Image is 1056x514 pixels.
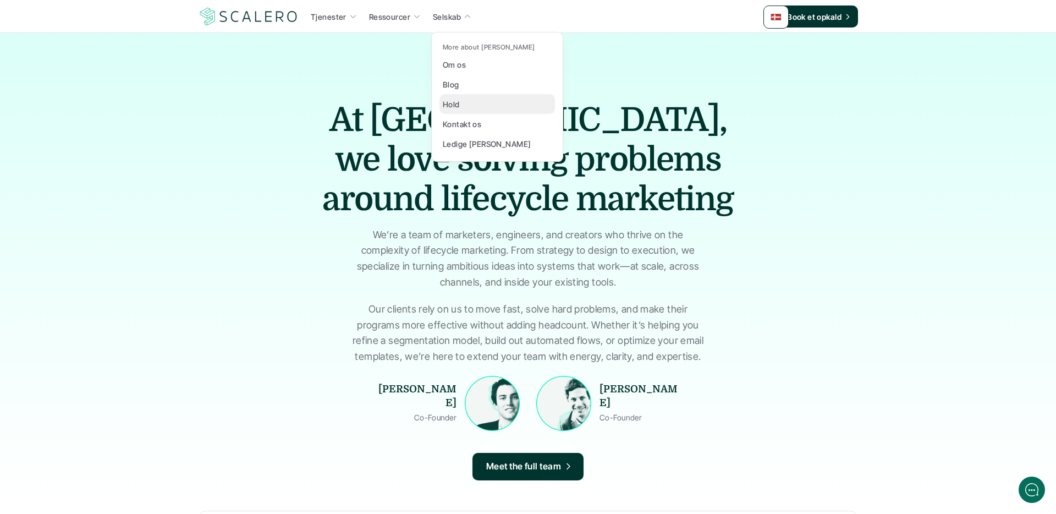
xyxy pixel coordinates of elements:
p: [PERSON_NAME] [374,382,457,410]
p: More about [PERSON_NAME] [443,43,535,51]
p: Om os [443,59,466,70]
p: Meet the full team [486,460,562,474]
a: Book et opkald [778,6,858,28]
iframe: gist-messenger-bubble-iframe [1019,477,1045,503]
p: Selskab [433,11,461,23]
strong: [PERSON_NAME] [599,384,678,408]
p: Ledige [PERSON_NAME] [443,138,531,150]
p: Hold [443,99,460,110]
a: Scalero company logotype [198,7,299,26]
img: 🇩🇰 [771,12,782,23]
h1: Hi! Welcome to [GEOGRAPHIC_DATA]. [16,53,204,71]
a: Ledige [PERSON_NAME] [439,134,555,154]
a: Blog [439,74,555,94]
p: Co-Founder [599,411,642,424]
span: We run on Gist [92,385,139,392]
h1: At [GEOGRAPHIC_DATA], we love solving problems around lifecycle marketing [308,100,748,219]
p: Tjenester [311,11,346,23]
p: Kontakt os [443,118,481,130]
p: We’re a team of marketers, engineers, and creators who thrive on the complexity of lifecycle mark... [349,227,707,291]
p: Co-Founder [374,411,457,424]
a: Kontakt os [439,114,555,134]
button: New conversation [17,146,203,168]
p: Blog [443,79,459,90]
a: Om os [439,54,555,74]
h2: Let us know if we can help with lifecycle marketing. [16,73,204,126]
p: Our clients rely on us to move fast, solve hard problems, and make their programs more effective ... [349,302,707,365]
img: Scalero company logotype [198,6,299,27]
a: Hold [439,94,555,114]
span: New conversation [71,152,132,161]
a: Meet the full team [472,453,584,480]
p: Book et opkald [787,11,842,23]
p: Ressourcer [369,11,410,23]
